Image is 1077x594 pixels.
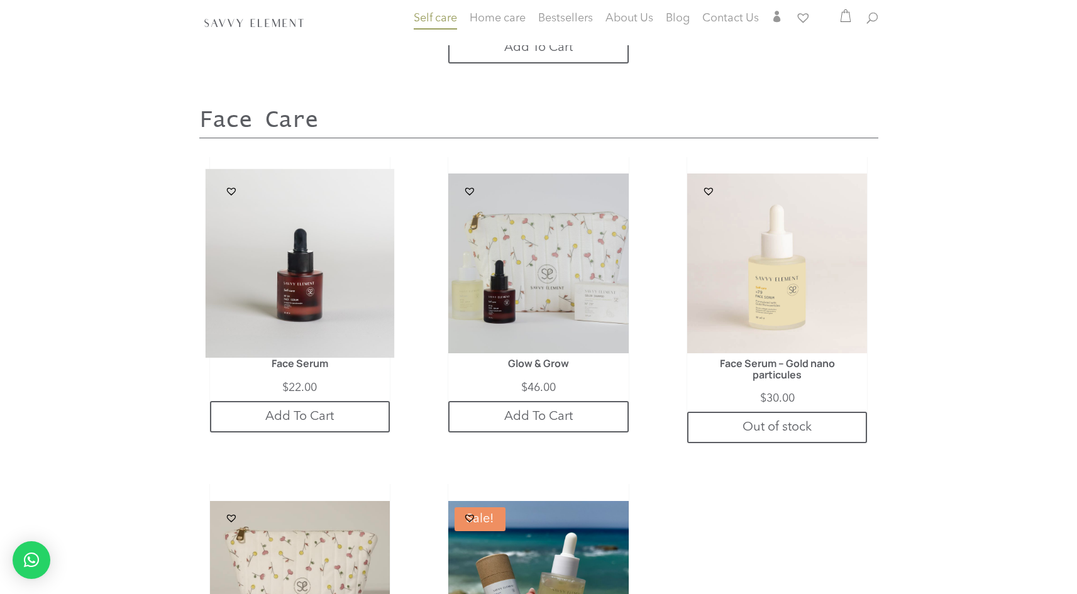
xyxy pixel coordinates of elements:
span: About Us [605,13,653,24]
a: Add to cart: “Face Serum” [210,401,390,432]
a: Add to cart: “From Root to Tip to Touch” [448,32,628,63]
span:  [771,11,783,22]
bdi: 46.00 [521,382,556,393]
a: Blog [666,14,690,26]
span: $ [760,393,766,404]
span: $ [521,382,527,393]
a: Home care [470,14,526,39]
a: Out of stock [687,412,867,443]
h1: Face Serum – Gold nano particules [705,358,849,387]
h2: Face Care [199,107,878,138]
img: Face Serum - Gold nano particules [687,173,867,353]
span: Self care [414,13,457,24]
a: About Us [605,14,653,26]
a:  [771,11,783,26]
a: Contact Us [702,14,759,26]
span: Home care [470,13,526,24]
span: Sale! [455,507,505,531]
img: SavvyElement [202,16,306,29]
span: $ [282,382,289,393]
bdi: 30.00 [760,393,795,404]
bdi: 22.00 [282,382,317,393]
img: Glow & Grow [448,173,628,353]
span: Blog [666,13,690,24]
span: Contact Us [702,13,759,24]
span: Bestsellers [538,13,593,24]
img: Face Serum [205,169,394,358]
a: Bestsellers [538,14,593,26]
h1: Glow & Grow [467,358,610,376]
a: Add to cart: “Glow & Grow” [448,401,628,432]
a: Self care [414,14,457,39]
h1: Face Serum [228,358,372,376]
